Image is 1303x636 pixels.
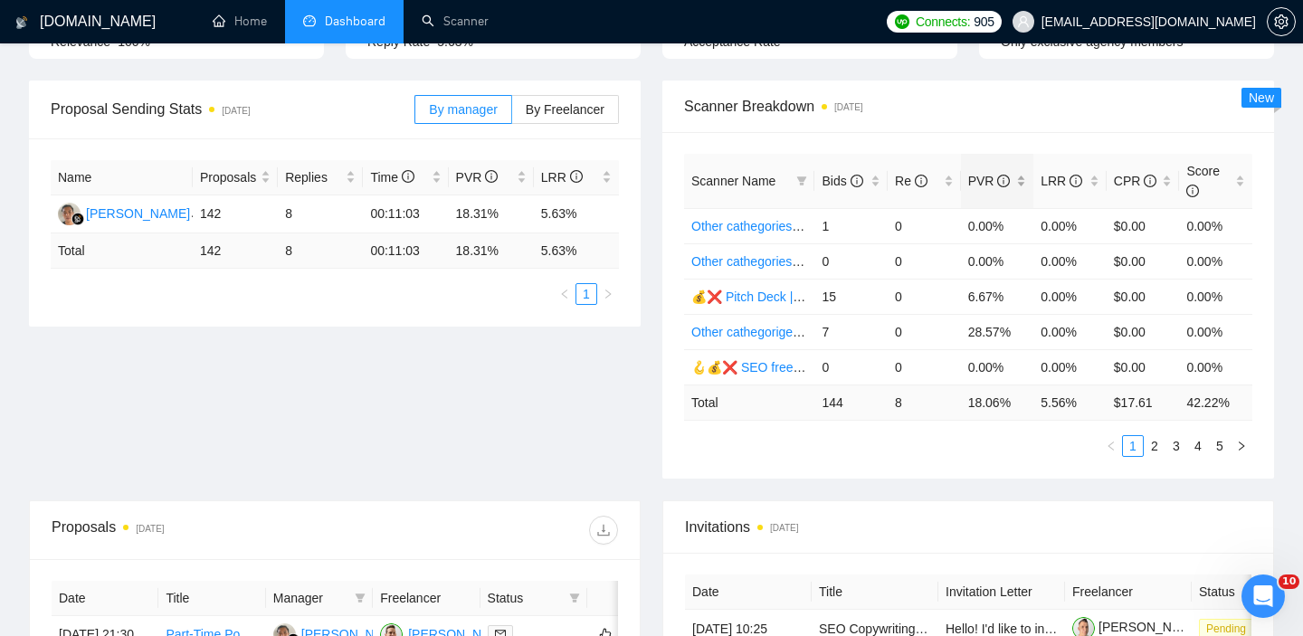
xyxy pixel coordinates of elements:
button: setting [1267,7,1296,36]
span: New [1249,90,1274,105]
li: Next Page [1231,435,1252,457]
span: Scanner Name [691,174,775,188]
a: 1 [576,284,596,304]
span: PVR [456,170,499,185]
span: info-circle [1186,185,1199,197]
span: Bids [822,174,862,188]
td: 18.31% [449,195,534,233]
span: Status [488,588,562,608]
span: Replies [285,167,342,187]
button: left [1100,435,1122,457]
span: Scanner Breakdown [684,95,1252,118]
time: [DATE] [834,102,862,112]
li: 1 [575,283,597,305]
span: 10 [1279,574,1299,589]
td: 7 [814,314,888,349]
a: 5 [1210,436,1230,456]
span: right [1236,441,1247,451]
td: 0 [888,208,961,243]
span: info-circle [915,175,927,187]
span: Re [895,174,927,188]
td: 0.00% [1033,314,1107,349]
td: 6.67% [961,279,1034,314]
a: 🪝💰❌ SEO free Audit | [PERSON_NAME] | 20.11 | "free audit" [691,360,1053,375]
span: -- [788,34,796,49]
a: setting [1267,14,1296,29]
span: 905 [974,12,994,32]
span: 5.63% [437,34,473,49]
th: Proposals [193,160,278,195]
td: 00:11:03 [363,233,448,269]
a: 1 [1123,436,1143,456]
td: 8 [888,384,961,420]
li: 5 [1209,435,1231,457]
span: PVR [968,174,1011,188]
td: 18.31 % [449,233,534,269]
span: filter [796,176,807,186]
time: [DATE] [222,106,250,116]
time: [DATE] [770,523,798,533]
th: Title [158,581,265,616]
span: Invitations [685,516,1251,538]
td: Total [51,233,193,269]
button: right [1231,435,1252,457]
td: 5.56 % [1033,384,1107,420]
span: LRR [541,170,583,185]
a: 4 [1188,436,1208,456]
span: filter [351,584,369,612]
li: Previous Page [1100,435,1122,457]
td: $0.00 [1107,314,1180,349]
span: Connects: [916,12,970,32]
button: download [589,516,618,545]
li: 2 [1144,435,1165,457]
th: Replies [278,160,363,195]
td: 28.57% [961,314,1034,349]
a: searchScanner [422,14,489,29]
th: Title [812,574,938,610]
td: 142 [193,195,278,233]
span: 100% [118,34,150,49]
span: info-circle [485,170,498,183]
td: 0.00% [1033,208,1107,243]
td: 0.00% [1179,349,1252,384]
span: info-circle [570,170,583,183]
td: $ 17.61 [1107,384,1180,420]
td: 0.00% [961,243,1034,279]
a: Other cathegories Custom Web Design | Val | 11.09 filters changed [691,254,1067,269]
time: [DATE] [136,524,164,534]
span: setting [1268,14,1295,29]
a: [PERSON_NAME] [1072,620,1203,634]
td: 8 [278,233,363,269]
th: Manager [266,581,373,616]
th: Date [685,574,812,610]
span: Reply Rate [367,34,430,49]
td: $0.00 [1107,208,1180,243]
span: right [603,289,613,299]
td: 0.00% [1033,243,1107,279]
td: 0.00% [961,349,1034,384]
a: 💰❌ Pitch Deck | Val | 12.06 16% view [691,290,914,304]
span: info-circle [997,175,1010,187]
td: 0.00% [961,208,1034,243]
td: 0 [888,243,961,279]
td: 18.06 % [961,384,1034,420]
a: Other cathegories + custom open 💰❌ Pitch Deck | Val | 12.06 16% view [691,219,1105,233]
a: JS[PERSON_NAME] [58,205,190,220]
img: logo [15,8,28,37]
td: 0.00% [1179,208,1252,243]
span: info-circle [1070,175,1082,187]
td: 1 [814,208,888,243]
div: [PERSON_NAME] [86,204,190,223]
th: Name [51,160,193,195]
span: Manager [273,588,347,608]
td: $0.00 [1107,349,1180,384]
span: info-circle [851,175,863,187]
td: Total [684,384,814,420]
span: By manager [429,102,497,117]
span: Proposal Sending Stats [51,98,414,120]
th: Freelancer [1065,574,1192,610]
span: info-circle [402,170,414,183]
span: CPR [1114,174,1156,188]
img: JS [58,203,81,225]
button: left [554,283,575,305]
